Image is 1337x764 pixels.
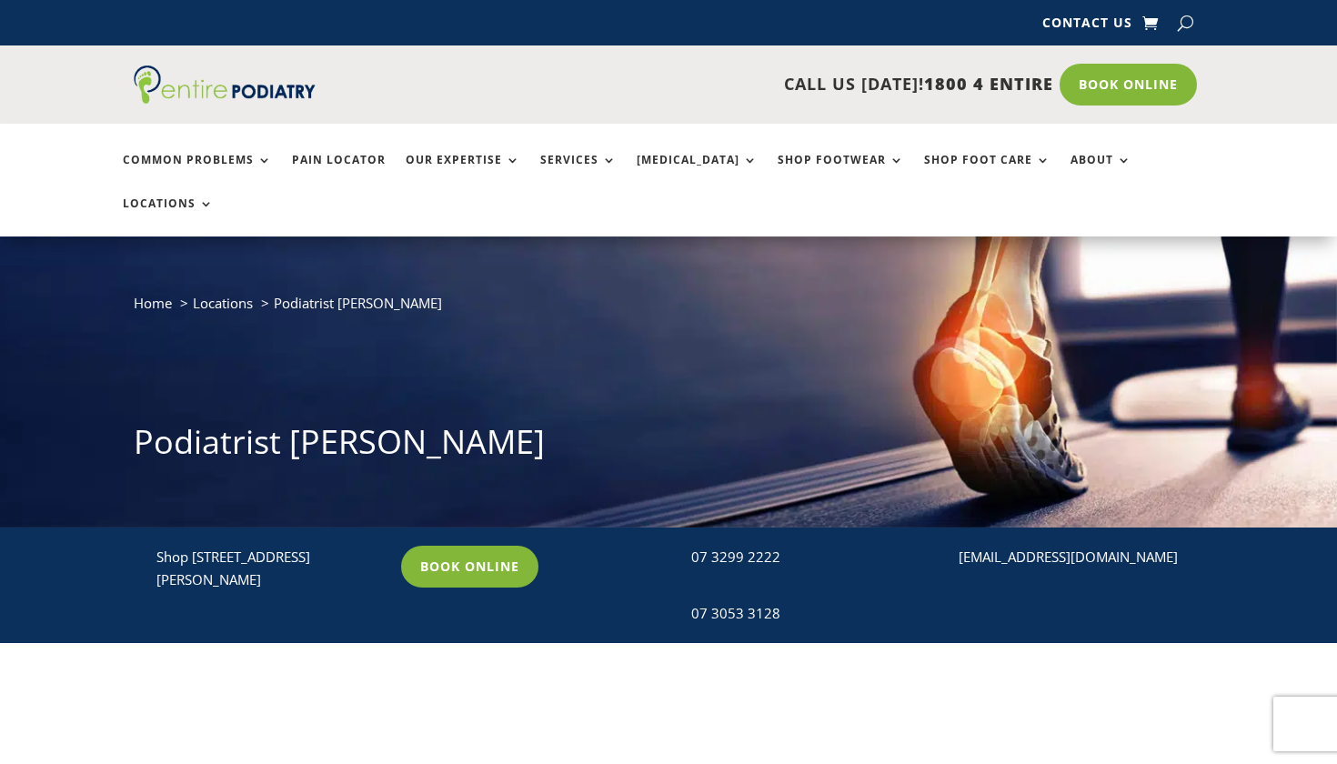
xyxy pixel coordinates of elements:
[778,154,904,193] a: Shop Footwear
[123,197,214,236] a: Locations
[924,73,1053,95] span: 1800 4 ENTIRE
[1060,64,1197,106] a: Book Online
[123,154,272,193] a: Common Problems
[193,294,253,312] a: Locations
[134,65,316,104] img: logo (1)
[401,546,538,588] a: Book Online
[292,154,386,193] a: Pain Locator
[1071,154,1131,193] a: About
[1042,16,1132,36] a: Contact Us
[134,294,172,312] a: Home
[924,154,1050,193] a: Shop Foot Care
[959,548,1178,566] a: [EMAIL_ADDRESS][DOMAIN_NAME]
[691,602,920,626] div: 07 3053 3128
[156,546,385,592] p: Shop [STREET_ADDRESS][PERSON_NAME]
[637,154,758,193] a: [MEDICAL_DATA]
[380,73,1053,96] p: CALL US [DATE]!
[134,291,1203,328] nav: breadcrumb
[406,154,520,193] a: Our Expertise
[540,154,617,193] a: Services
[134,89,316,107] a: Entire Podiatry
[274,294,442,312] span: Podiatrist [PERSON_NAME]
[134,419,1203,474] h1: Podiatrist [PERSON_NAME]
[691,546,920,569] div: 07 3299 2222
